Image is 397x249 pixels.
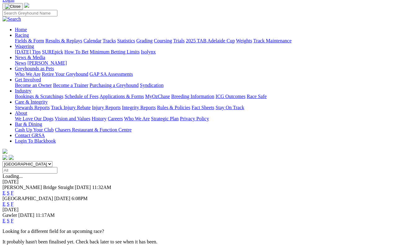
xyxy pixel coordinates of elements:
a: Grading [136,38,153,43]
a: MyOzChase [145,94,170,99]
a: Greyhounds as Pets [15,66,54,71]
div: Care & Integrity [15,105,395,110]
a: History [91,116,106,121]
a: Retire Your Greyhound [42,71,88,77]
div: Get Involved [15,83,395,88]
a: Become an Owner [15,83,52,88]
a: F [11,201,14,207]
a: Trials [173,38,185,43]
a: Statistics [117,38,135,43]
a: Stay On Track [216,105,244,110]
a: Breeding Information [171,94,214,99]
span: [GEOGRAPHIC_DATA] [2,196,53,201]
input: Search [2,10,57,16]
p: Looking for a different field for an upcoming race? [2,229,395,234]
a: Contact GRSA [15,133,45,138]
a: Who We Are [15,71,41,77]
img: Search [2,16,21,22]
a: Racing [15,32,29,38]
a: Injury Reports [92,105,121,110]
a: Wagering [15,44,34,49]
a: Track Maintenance [253,38,292,43]
a: Syndication [140,83,163,88]
div: Industry [15,94,395,99]
a: Tracks [103,38,116,43]
a: Applications & Forms [100,94,144,99]
a: Isolynx [141,49,156,54]
a: We Love Our Dogs [15,116,53,121]
a: [DATE] Tips [15,49,41,54]
a: Care & Integrity [15,99,48,105]
span: [DATE] [75,185,91,190]
a: News [15,60,26,66]
a: Minimum Betting Limits [90,49,140,54]
button: Toggle navigation [2,3,23,10]
a: Fact Sheets [192,105,214,110]
a: About [15,110,27,116]
a: Weights [236,38,252,43]
a: Race Safe [247,94,266,99]
a: How To Bet [65,49,89,54]
span: Gawler [2,213,17,218]
a: S [7,190,10,195]
img: Close [5,4,20,9]
a: Login To Blackbook [15,138,56,144]
a: F [11,218,14,223]
div: [DATE] [2,179,395,185]
a: ICG Outcomes [216,94,245,99]
a: S [7,201,10,207]
span: Loading... [2,174,23,179]
span: 6:08PM [72,196,88,201]
a: Purchasing a Greyhound [90,83,139,88]
a: E [2,201,6,207]
div: Bar & Dining [15,127,395,133]
a: F [11,190,14,195]
a: Industry [15,88,31,93]
a: Vision and Values [55,116,90,121]
a: GAP SA Assessments [90,71,133,77]
a: Who We Are [124,116,150,121]
a: Become a Trainer [53,83,88,88]
a: Strategic Plan [151,116,179,121]
a: Results & Replays [45,38,82,43]
a: News & Media [15,55,45,60]
input: Select date [2,167,57,174]
div: News & Media [15,60,395,66]
img: logo-grsa-white.png [2,149,7,154]
div: [DATE] [2,207,395,213]
a: Privacy Policy [180,116,209,121]
a: SUREpick [42,49,63,54]
img: logo-grsa-white.png [24,3,29,8]
div: Greyhounds as Pets [15,71,395,77]
a: Fields & Form [15,38,44,43]
a: Careers [108,116,123,121]
a: Coursing [154,38,172,43]
a: Chasers Restaurant & Function Centre [55,127,132,132]
a: Stewards Reports [15,105,50,110]
a: Calendar [83,38,101,43]
a: Rules & Policies [157,105,190,110]
a: Get Involved [15,77,41,82]
div: Racing [15,38,395,44]
span: 11:32AM [92,185,111,190]
a: Track Injury Rebate [51,105,91,110]
a: Cash Up Your Club [15,127,54,132]
a: Bar & Dining [15,122,42,127]
span: [DATE] [18,213,34,218]
a: Home [15,27,27,32]
a: 2025 TAB Adelaide Cup [186,38,235,43]
span: 11:17AM [36,213,55,218]
partial: It probably hasn't been finalised yet. Check back later to see when it has been. [2,239,158,244]
a: E [2,190,6,195]
div: About [15,116,395,122]
a: Bookings & Scratchings [15,94,63,99]
a: E [2,218,6,223]
div: Wagering [15,49,395,55]
a: Integrity Reports [122,105,156,110]
span: [PERSON_NAME] Bridge Straight [2,185,74,190]
a: S [7,218,10,223]
img: twitter.svg [9,155,14,160]
a: Schedule of Fees [65,94,98,99]
img: facebook.svg [2,155,7,160]
a: [PERSON_NAME] [27,60,67,66]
